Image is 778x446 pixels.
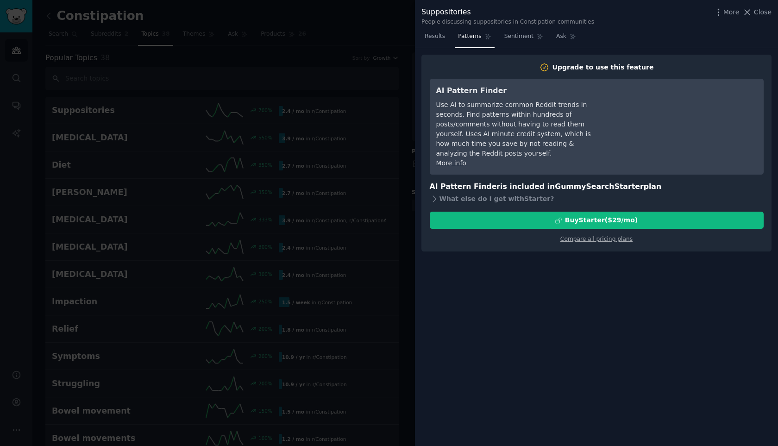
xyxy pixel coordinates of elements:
[436,85,605,97] h3: AI Pattern Finder
[430,212,764,229] button: BuyStarter($29/mo)
[455,29,494,48] a: Patterns
[565,215,638,225] div: Buy Starter ($ 29 /mo )
[430,192,764,205] div: What else do I get with Starter ?
[421,6,594,18] div: Suppositories
[436,100,605,158] div: Use AI to summarize common Reddit trends in seconds. Find patterns within hundreds of posts/comme...
[436,159,466,167] a: More info
[556,32,566,41] span: Ask
[714,7,740,17] button: More
[504,32,533,41] span: Sentiment
[555,182,643,191] span: GummySearch Starter
[425,32,445,41] span: Results
[421,18,594,26] div: People discussing suppositories in Constipation communities
[458,32,481,41] span: Patterns
[552,63,654,72] div: Upgrade to use this feature
[618,85,757,155] iframe: YouTube video player
[742,7,772,17] button: Close
[560,236,633,242] a: Compare all pricing plans
[553,29,579,48] a: Ask
[421,29,448,48] a: Results
[754,7,772,17] span: Close
[501,29,546,48] a: Sentiment
[723,7,740,17] span: More
[430,181,764,193] h3: AI Pattern Finder is included in plan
